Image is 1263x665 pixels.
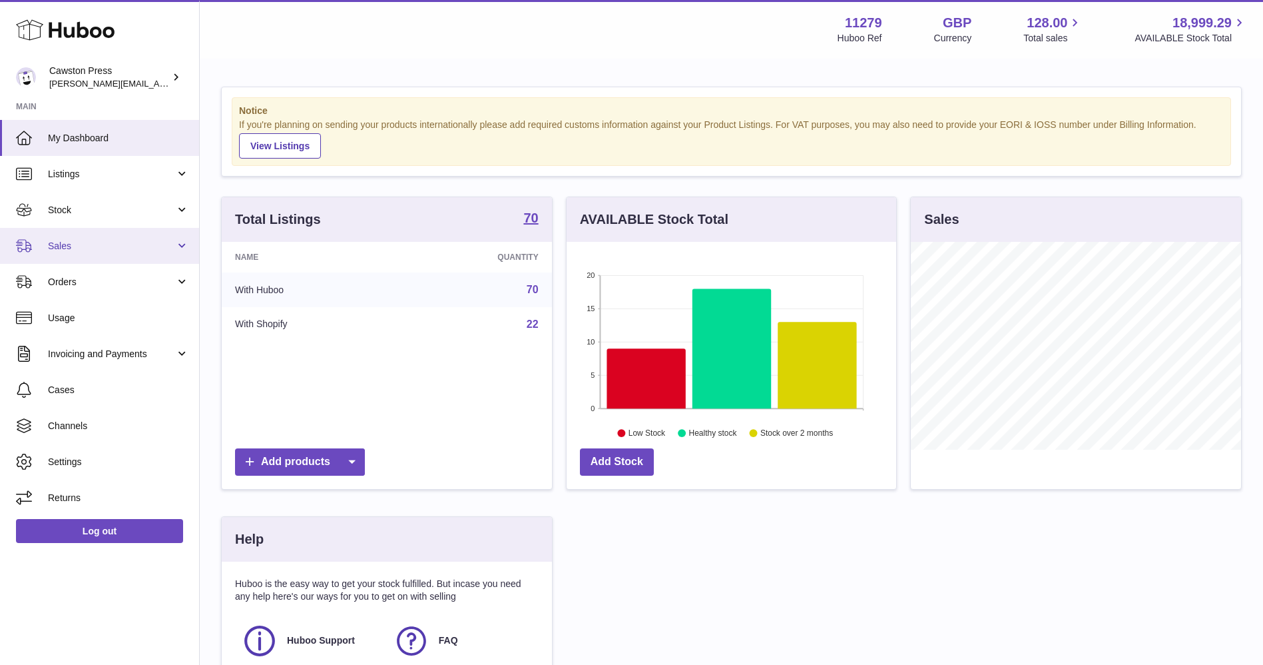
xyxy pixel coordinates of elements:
span: 128.00 [1027,14,1067,32]
span: Channels [48,420,189,432]
strong: 11279 [845,14,882,32]
span: FAQ [439,634,458,647]
span: Orders [48,276,175,289]
td: With Huboo [222,273,399,307]
a: Huboo Support [242,623,380,659]
h3: AVAILABLE Stock Total [580,211,728,229]
span: Usage [48,312,189,325]
a: 70 [523,211,538,227]
a: Add Stock [580,448,654,476]
a: Add products [235,448,365,476]
th: Name [222,242,399,273]
div: Huboo Ref [838,32,882,45]
span: AVAILABLE Stock Total [1135,32,1247,45]
a: 70 [527,284,539,295]
strong: 70 [523,211,538,225]
img: thomas.carson@cawstonpress.com [16,67,36,87]
span: 18,999.29 [1172,14,1232,32]
text: Healthy stock [688,428,737,438]
text: 0 [591,404,595,412]
span: Listings [48,168,175,181]
a: Log out [16,519,183,543]
text: 10 [587,338,595,346]
a: FAQ [393,623,532,659]
span: Settings [48,456,189,468]
div: Currency [934,32,972,45]
a: 128.00 Total sales [1023,14,1083,45]
div: If you're planning on sending your products internationally please add required customs informati... [239,119,1224,159]
strong: GBP [943,14,971,32]
strong: Notice [239,105,1224,117]
span: Invoicing and Payments [48,348,175,360]
p: Huboo is the easy way to get your stock fulfilled. But incase you need any help here's our ways f... [235,578,539,603]
span: Total sales [1023,32,1083,45]
h3: Total Listings [235,211,321,229]
text: Low Stock [629,428,666,438]
span: Sales [48,240,175,253]
text: 5 [591,371,595,379]
span: [PERSON_NAME][EMAIL_ADDRESS][PERSON_NAME][DOMAIN_NAME] [49,78,338,89]
text: 20 [587,271,595,279]
text: 15 [587,305,595,313]
span: My Dashboard [48,132,189,145]
span: Cases [48,384,189,396]
a: 18,999.29 AVAILABLE Stock Total [1135,14,1247,45]
td: With Shopify [222,307,399,342]
span: Returns [48,492,189,504]
span: Stock [48,204,175,217]
h3: Help [235,530,264,548]
a: 22 [527,319,539,330]
th: Quantity [399,242,551,273]
text: Stock over 2 months [760,428,833,438]
span: Huboo Support [287,634,355,647]
h3: Sales [924,211,959,229]
div: Cawston Press [49,65,169,90]
a: View Listings [239,133,321,159]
